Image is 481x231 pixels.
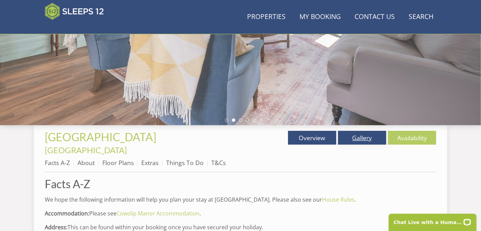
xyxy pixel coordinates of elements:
[45,145,127,155] a: [GEOGRAPHIC_DATA]
[322,196,355,203] a: House Rules
[45,130,156,144] span: [GEOGRAPHIC_DATA]
[297,9,344,25] a: My Booking
[384,209,481,231] iframe: LiveChat chat widget
[244,9,288,25] a: Properties
[338,131,386,145] a: Gallery
[116,210,199,217] a: Cowslip Manor Accommodation
[288,131,336,145] a: Overview
[406,9,436,25] a: Search
[45,158,70,167] a: Facts A-Z
[45,209,436,218] p: Please see .
[45,3,104,20] img: Sleeps 12
[45,223,68,231] strong: Address:
[45,130,158,144] a: [GEOGRAPHIC_DATA]
[211,158,226,167] a: T&Cs
[388,131,436,145] a: Availability
[141,158,158,167] a: Extras
[41,24,114,30] iframe: Customer reviews powered by Trustpilot
[166,158,204,167] a: Things To Do
[45,210,89,217] strong: Accommodation:
[78,158,95,167] a: About
[352,9,398,25] a: Contact Us
[45,178,436,190] a: Facts A-Z
[102,158,134,167] a: Floor Plans
[45,195,436,204] p: We hope the following information will help you plan your stay at [GEOGRAPHIC_DATA]. Please also ...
